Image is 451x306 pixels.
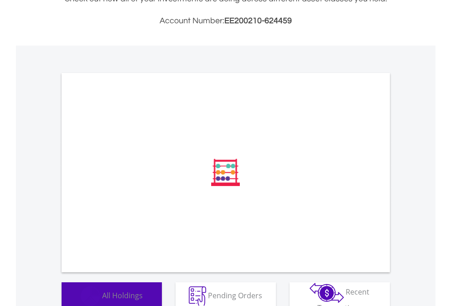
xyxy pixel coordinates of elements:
[224,16,292,25] span: EE200210-624459
[310,283,344,303] img: transactions-zar-wht.png
[189,286,206,306] img: pending_instructions-wht.png
[102,290,143,300] span: All Holdings
[81,286,100,306] img: holdings-wht.png
[62,15,390,27] h3: Account Number:
[208,290,262,300] span: Pending Orders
